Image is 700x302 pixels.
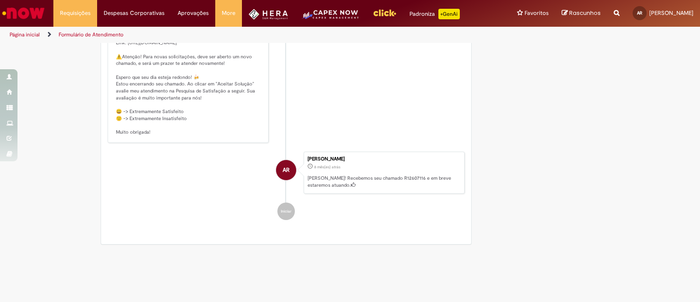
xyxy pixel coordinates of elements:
[409,9,460,19] div: Padroniza
[1,4,46,22] img: ServiceNow
[222,9,235,18] span: More
[308,156,460,162] div: [PERSON_NAME]
[276,160,296,180] div: Anderson Luis Ribeiro
[637,10,642,16] span: AR
[314,164,340,170] time: 04/02/2025 14:25:01
[108,152,465,194] li: Anderson Luis Ribeiro
[314,164,340,170] span: 8 mês(es) atrás
[7,27,460,43] ul: Trilhas de página
[308,175,460,188] p: [PERSON_NAME]! Recebemos seu chamado R12607116 e em breve estaremos atuando.
[104,9,164,18] span: Despesas Corporativas
[569,9,601,17] span: Rascunhos
[438,9,460,19] p: +GenAi
[301,9,359,26] img: CapexLogo5.png
[562,9,601,18] a: Rascunhos
[59,31,123,38] a: Formulário de Atendimento
[10,31,40,38] a: Página inicial
[525,9,549,18] span: Favoritos
[178,9,209,18] span: Aprovações
[373,6,396,19] img: click_logo_yellow_360x200.png
[60,9,91,18] span: Requisições
[248,9,288,20] img: HeraLogo.png
[649,9,693,17] span: [PERSON_NAME]
[283,160,290,181] span: AR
